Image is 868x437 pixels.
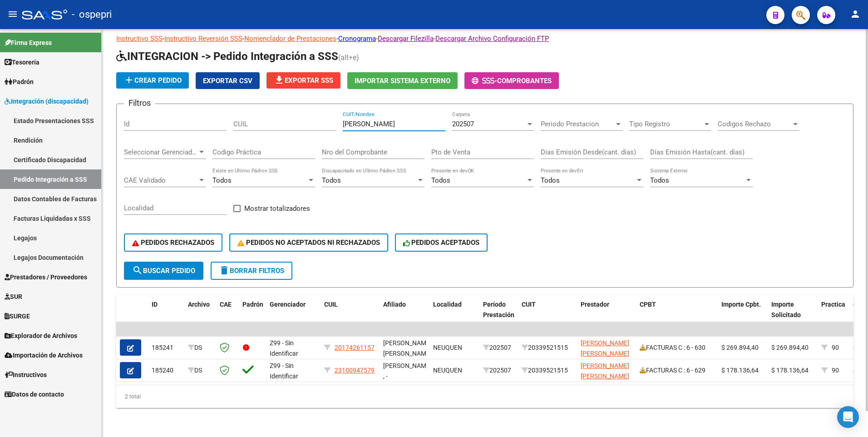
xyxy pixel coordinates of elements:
[378,35,434,43] a: Descargar Filezilla
[132,265,143,276] mat-icon: search
[124,176,197,184] span: CAE Validado
[220,301,232,308] span: CAE
[832,367,839,374] span: 90
[522,343,573,353] div: 20339521515
[188,301,210,308] span: Archivo
[124,97,155,109] h3: Filtros
[216,295,239,335] datatable-header-cell: CAE
[497,77,552,85] span: Comprobantes
[433,367,462,374] span: NEUQUEN
[219,265,230,276] mat-icon: delete
[581,301,609,308] span: Prestador
[72,5,112,25] span: - ospepri
[718,120,791,128] span: Codigos Rechazo
[266,72,340,89] button: Exportar SSS
[5,96,89,106] span: Integración (discapacidad)
[452,120,474,128] span: 202507
[338,53,359,62] span: (alt+e)
[322,176,341,184] span: Todos
[274,74,285,85] mat-icon: file_download
[219,267,284,275] span: Borrar Filtros
[472,77,497,85] span: -
[383,362,432,380] span: [PERSON_NAME] , -
[581,362,629,380] span: [PERSON_NAME] [PERSON_NAME]
[832,344,839,351] span: 90
[5,370,47,380] span: Instructivos
[5,389,64,399] span: Datos de contacto
[522,301,536,308] span: CUIT
[640,365,714,376] div: FACTURAS C : 6 - 629
[479,295,518,335] datatable-header-cell: Período Prestación
[640,301,656,308] span: CPBT
[152,343,181,353] div: 185241
[270,339,298,357] span: Z99 - Sin Identificar
[242,301,263,308] span: Padrón
[237,238,380,247] span: PEDIDOS NO ACEPTADOS NI RECHAZADOS
[123,74,134,85] mat-icon: add
[433,344,462,351] span: NEUQUEN
[188,365,212,376] div: DS
[577,295,636,335] datatable-header-cell: Prestador
[395,233,488,252] button: PEDIDOS ACEPTADOS
[338,35,376,43] a: Cronograma
[380,295,429,335] datatable-header-cell: Afiliado
[650,176,669,184] span: Todos
[184,295,216,335] datatable-header-cell: Archivo
[541,120,614,128] span: Periodo Prestacion
[116,50,338,63] span: INTEGRACION -> Pedido Integración a SSS
[347,72,458,89] button: Importar Sistema Externo
[483,301,514,318] span: Período Prestación
[274,76,333,84] span: Exportar SSS
[188,343,212,353] div: DS
[431,176,450,184] span: Todos
[721,344,759,351] span: $ 269.894,40
[196,72,260,89] button: Exportar CSV
[116,72,189,89] button: Crear Pedido
[324,301,338,308] span: CUIL
[355,77,450,85] span: Importar Sistema Externo
[148,295,184,335] datatable-header-cell: ID
[335,367,375,374] span: 23100947579
[718,295,768,335] datatable-header-cell: Importe Cpbt.
[116,34,853,44] p: - - - - -
[7,9,18,20] mat-icon: menu
[853,367,857,374] span: 4
[270,301,306,308] span: Gerenciador
[5,292,22,302] span: SUR
[433,301,462,308] span: Localidad
[152,301,158,308] span: ID
[483,343,514,353] div: 202507
[837,406,859,428] div: Open Intercom Messenger
[123,76,182,84] span: Crear Pedido
[5,311,30,321] span: SURGE
[164,35,242,43] a: Instructivo Reversión SSS
[771,301,801,318] span: Importe Solicitado
[636,295,718,335] datatable-header-cell: CPBT
[116,35,163,43] a: Instructivo SSS
[270,362,298,380] span: Z99 - Sin Identificar
[518,295,577,335] datatable-header-cell: CUIT
[483,365,514,376] div: 202507
[152,365,181,376] div: 185240
[640,343,714,353] div: FACTURAS C : 6 - 630
[335,344,375,351] span: 20174261157
[124,233,222,252] button: PEDIDOS RECHAZADOS
[132,267,195,275] span: Buscar Pedido
[212,176,232,184] span: Todos
[5,350,83,360] span: Importación de Archivos
[244,35,336,43] a: Nomenclador de Prestaciones
[229,233,388,252] button: PEDIDOS NO ACEPTADOS NI RECHAZADOS
[132,238,214,247] span: PEDIDOS RECHAZADOS
[403,238,480,247] span: PEDIDOS ACEPTADOS
[818,295,849,335] datatable-header-cell: Practica
[239,295,266,335] datatable-header-cell: Padrón
[541,176,560,184] span: Todos
[124,262,203,280] button: Buscar Pedido
[116,385,853,408] div: 2 total
[429,295,479,335] datatable-header-cell: Localidad
[768,295,818,335] datatable-header-cell: Importe Solicitado
[721,301,761,308] span: Importe Cpbt.
[383,339,432,357] span: [PERSON_NAME] [PERSON_NAME]
[321,295,380,335] datatable-header-cell: CUIL
[5,272,87,282] span: Prestadores / Proveedores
